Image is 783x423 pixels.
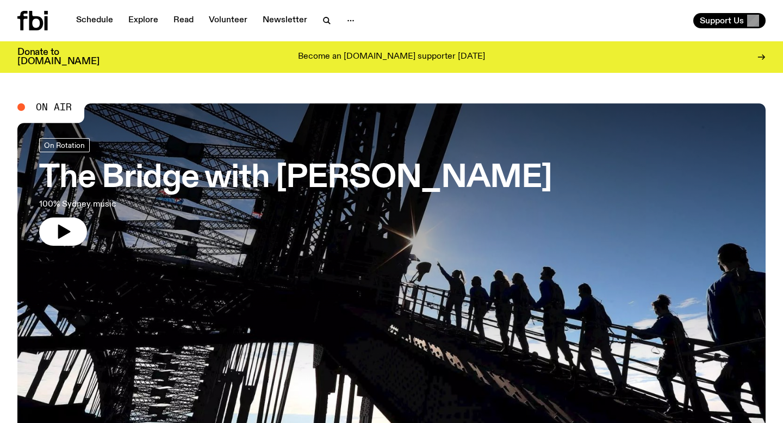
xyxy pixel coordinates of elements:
a: Schedule [70,13,120,28]
span: On Rotation [44,141,85,149]
h3: The Bridge with [PERSON_NAME] [39,163,552,194]
button: Support Us [693,13,766,28]
span: On Air [36,102,72,112]
h3: Donate to [DOMAIN_NAME] [17,48,100,66]
p: 100% Sydney music [39,198,318,211]
a: The Bridge with [PERSON_NAME]100% Sydney music [39,138,552,246]
a: Explore [122,13,165,28]
a: Read [167,13,200,28]
a: On Rotation [39,138,90,152]
p: Become an [DOMAIN_NAME] supporter [DATE] [298,52,485,62]
a: Newsletter [256,13,314,28]
span: Support Us [700,16,744,26]
a: Volunteer [202,13,254,28]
